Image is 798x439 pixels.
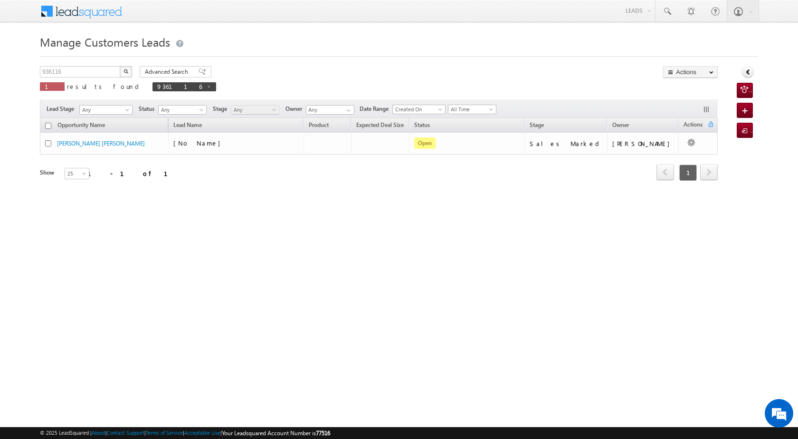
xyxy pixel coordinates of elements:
span: Status [139,105,158,113]
a: Contact Support [107,429,144,436]
span: results found [67,82,142,90]
span: Actions [679,119,707,132]
a: prev [656,165,674,180]
span: Any [231,106,276,114]
span: Opportunity Name [57,121,105,128]
span: Product [309,121,329,128]
span: Lead Stage [47,105,78,113]
span: Owner [612,121,629,128]
span: Advanced Search [145,68,191,76]
a: All Time [448,105,496,114]
span: 1 [45,82,60,90]
span: Manage Customers Leads [40,34,170,49]
span: Date Range [360,105,392,113]
a: Any [79,105,133,115]
a: Any [231,105,279,115]
span: Owner [285,105,306,113]
span: All Time [448,105,494,114]
span: © 2025 LeadSquared | | | | | [40,429,330,438]
span: 936116 [157,82,202,90]
div: [PERSON_NAME] [612,139,674,148]
span: 77516 [316,429,330,437]
span: [No Name] [173,139,225,147]
span: Stage [213,105,231,113]
div: Show [40,168,57,177]
img: Search [123,69,128,74]
a: Opportunity Name [53,120,110,132]
span: prev [656,164,674,180]
a: Acceptable Use [184,429,220,436]
span: Open [414,137,436,149]
a: Expected Deal Size [351,120,408,132]
div: 1 - 1 of 1 [87,168,179,179]
a: Status [409,120,435,132]
input: Check all records [45,123,51,129]
span: next [700,164,718,180]
a: Terms of Service [146,429,183,436]
span: Any [159,106,204,114]
a: [PERSON_NAME] [PERSON_NAME] [57,140,145,147]
a: Created On [392,105,446,114]
span: Created On [393,105,442,114]
span: Your Leadsquared Account Number is [222,429,330,437]
input: Type to Search [306,105,354,115]
a: next [700,165,718,180]
a: Show All Items [342,106,353,115]
div: Sales Marked [530,139,603,148]
a: Any [158,105,207,115]
button: Actions [663,66,718,78]
span: Expected Deal Size [356,121,404,128]
span: Stage [530,121,544,128]
span: 1 [679,165,697,181]
span: 25 [65,169,90,178]
a: 25 [65,168,89,179]
span: Lead Name [169,120,207,132]
a: Stage [525,120,549,132]
span: Any [80,106,129,114]
a: About [92,429,105,436]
